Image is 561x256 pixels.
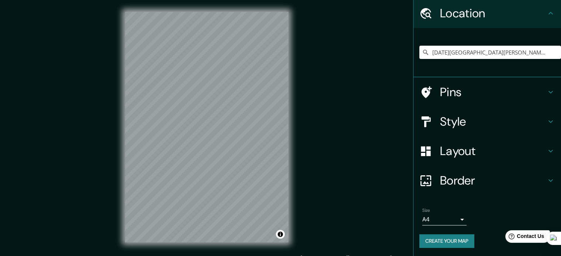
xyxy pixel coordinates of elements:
[419,234,474,248] button: Create your map
[422,207,430,214] label: Size
[440,173,546,188] h4: Border
[495,227,553,248] iframe: Help widget launcher
[440,85,546,99] h4: Pins
[422,214,467,225] div: A4
[413,77,561,107] div: Pins
[276,230,285,239] button: Toggle attribution
[413,136,561,166] div: Layout
[419,46,561,59] input: Pick your city or area
[413,166,561,195] div: Border
[413,107,561,136] div: Style
[125,12,288,242] canvas: Map
[440,114,546,129] h4: Style
[440,144,546,158] h4: Layout
[440,6,546,21] h4: Location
